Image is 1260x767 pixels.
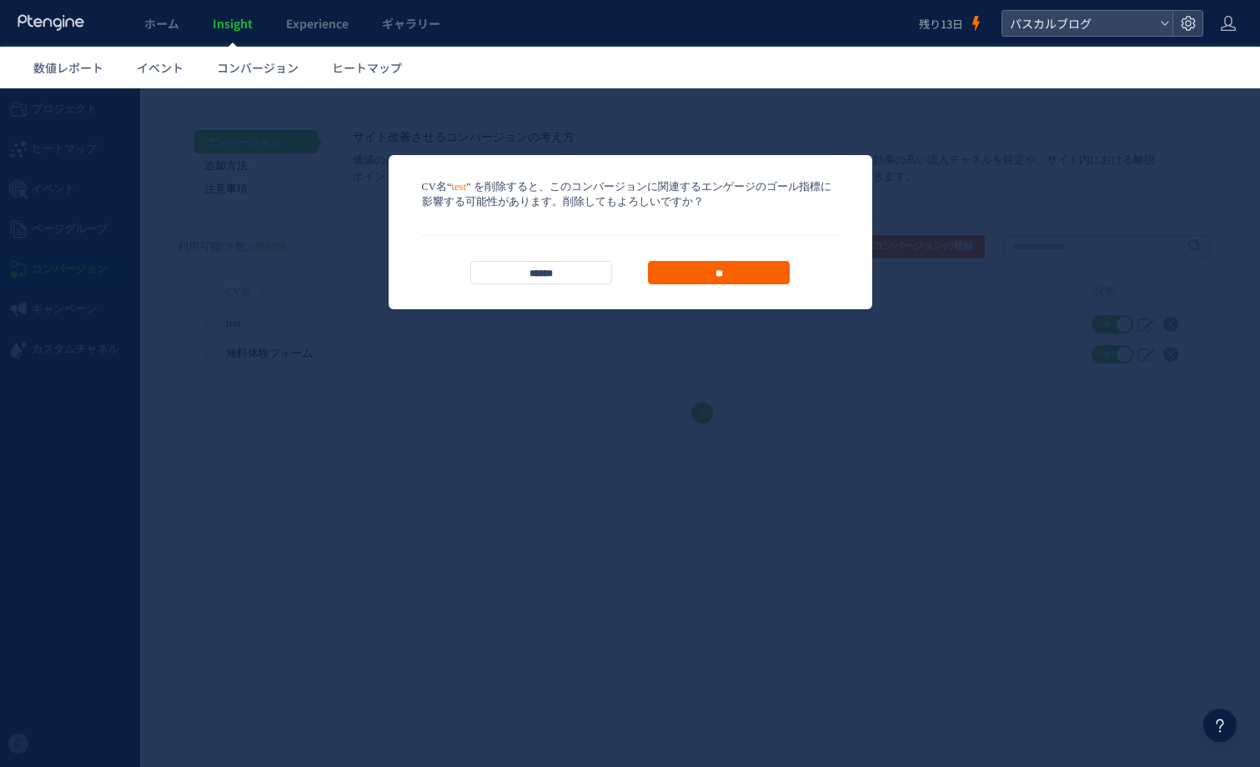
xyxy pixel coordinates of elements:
span: 残り13日 [919,16,963,32]
span: パスカルブログ [1005,11,1153,36]
strong: test [451,93,465,104]
p: CV名“ ” を削除すると、このコンバージョンに関連するエンゲージのゴール指標に影響する可能性があります。削除してもよろしいですか？ [422,92,839,122]
span: Experience [286,15,349,32]
span: 数値レポート [33,59,103,76]
span: コンバージョン [217,59,299,76]
span: ギャラリー [382,15,440,32]
span: ヒートマップ [332,59,402,76]
span: イベント [137,59,183,76]
span: ホーム [144,15,179,32]
span: Insight [213,15,253,32]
